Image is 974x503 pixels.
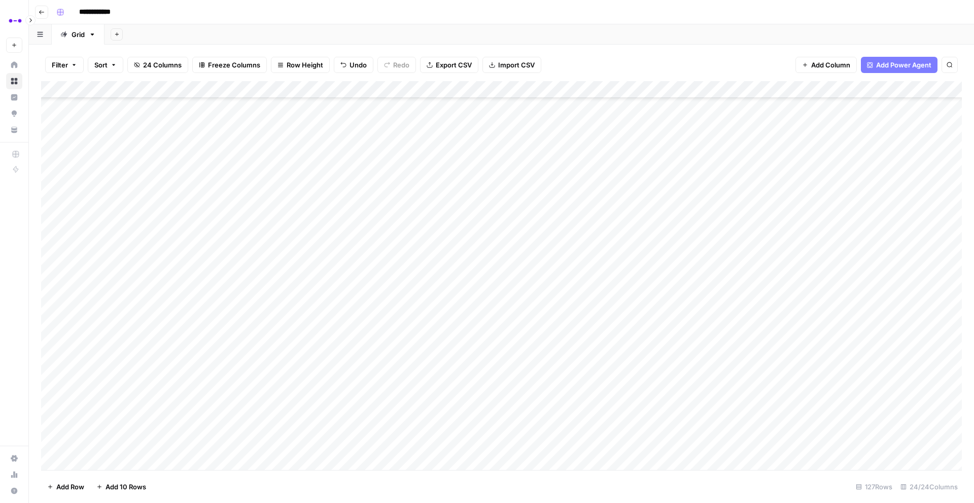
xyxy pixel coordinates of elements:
[90,479,152,495] button: Add 10 Rows
[876,60,931,70] span: Add Power Agent
[88,57,123,73] button: Sort
[271,57,330,73] button: Row Height
[6,483,22,499] button: Help + Support
[52,60,68,70] span: Filter
[6,89,22,105] a: Insights
[6,73,22,89] a: Browse
[287,60,323,70] span: Row Height
[861,57,937,73] button: Add Power Agent
[45,57,84,73] button: Filter
[192,57,267,73] button: Freeze Columns
[6,122,22,138] a: Your Data
[106,482,146,492] span: Add 10 Rows
[6,57,22,73] a: Home
[6,105,22,122] a: Opportunities
[334,57,373,73] button: Undo
[56,482,84,492] span: Add Row
[377,57,416,73] button: Redo
[6,466,22,483] a: Usage
[143,60,182,70] span: 24 Columns
[482,57,541,73] button: Import CSV
[350,60,367,70] span: Undo
[52,24,105,45] a: Grid
[6,12,24,30] img: Abacum Logo
[6,8,22,33] button: Workspace: Abacum
[436,60,472,70] span: Export CSV
[852,479,896,495] div: 127 Rows
[498,60,535,70] span: Import CSV
[420,57,478,73] button: Export CSV
[795,57,857,73] button: Add Column
[811,60,850,70] span: Add Column
[896,479,962,495] div: 24/24 Columns
[72,29,85,40] div: Grid
[393,60,409,70] span: Redo
[208,60,260,70] span: Freeze Columns
[41,479,90,495] button: Add Row
[94,60,108,70] span: Sort
[127,57,188,73] button: 24 Columns
[6,450,22,466] a: Settings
